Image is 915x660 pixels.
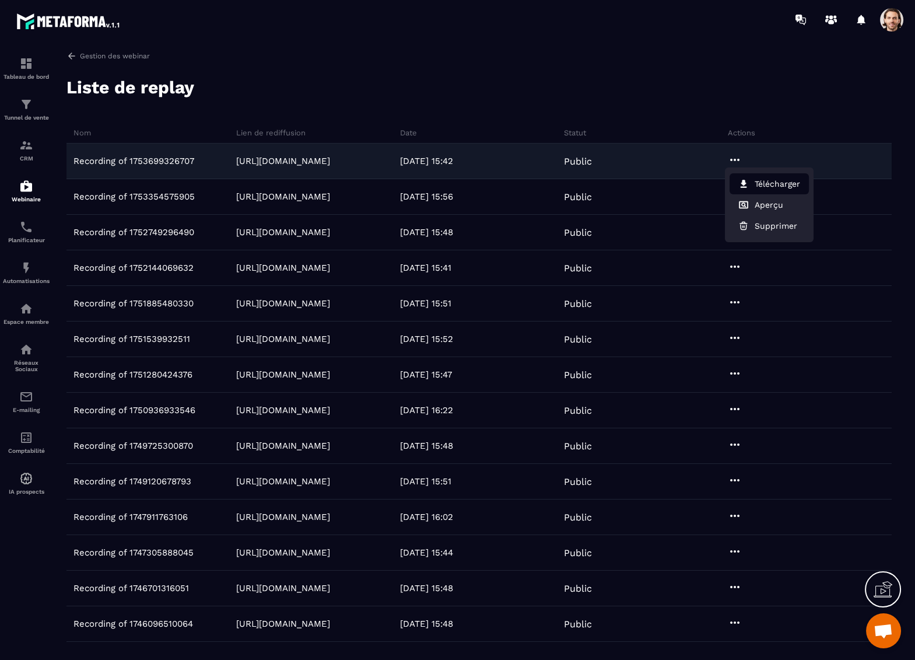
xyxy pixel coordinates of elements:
a: automationsautomationsEspace membre [3,293,50,334]
p: Comptabilité [3,448,50,454]
div: Public [561,583,725,594]
p: [DATE] 16:22 [400,405,453,415]
a: [URL][DOMAIN_NAME] [236,156,330,166]
p: Recording of 1752144069632 [73,263,194,273]
h6: Actions [728,128,889,137]
p: [DATE] 15:42 [400,156,453,166]
p: [DATE] 15:41 [400,263,451,273]
img: logo [16,11,121,32]
img: email [19,390,33,404]
a: [URL][DOMAIN_NAME] [236,369,330,380]
a: social-networksocial-networkRéseaux Sociaux [3,334,50,381]
p: [DATE] 15:44 [400,547,453,558]
img: social-network [19,343,33,357]
a: [URL][DOMAIN_NAME] [236,547,330,558]
h6: Lien de rediffusion [236,128,397,137]
p: Recording of 1751280424376 [73,369,192,380]
p: Tunnel de vente [3,114,50,121]
img: accountant [19,431,33,445]
h2: Liste de replay [66,76,194,99]
p: [DATE] 15:56 [400,191,453,202]
div: Public [561,191,725,202]
p: [DATE] 16:02 [400,512,453,522]
div: Public [561,441,725,452]
p: [DATE] 15:51 [400,476,451,487]
img: automations [19,261,33,275]
p: Webinaire [3,196,50,202]
a: automationsautomationsWebinaire [3,170,50,211]
a: Mở cuộc trò chuyện [866,613,901,648]
a: formationformationCRM [3,130,50,170]
div: Public [561,547,725,558]
p: Recording of 1747305888045 [73,547,194,558]
p: Recording of 1751885480330 [73,298,194,309]
img: scheduler [19,220,33,234]
p: Recording of 1752749296490 [73,227,194,238]
p: Recording of 1749120678793 [73,476,191,487]
a: [URL][DOMAIN_NAME] [236,441,330,451]
p: [DATE] 15:47 [400,369,452,380]
h6: Statut [564,128,725,137]
button: Aperçu [730,194,809,215]
p: Tableau de bord [3,74,50,80]
img: formation [19,57,33,71]
p: Espace membre [3,319,50,325]
a: automationsautomationsAutomatisations [3,252,50,293]
div: Public [561,227,725,238]
p: Gestion des webinar [80,52,150,60]
a: [URL][DOMAIN_NAME] [236,476,330,487]
button: Télécharger [730,173,809,194]
p: Réseaux Sociaux [3,359,50,372]
p: Recording of 1749725300870 [73,441,193,451]
div: Public [561,619,725,630]
div: Public [561,405,725,416]
button: Supprimer [730,215,809,236]
a: emailemailE-mailing [3,381,50,422]
p: IA prospects [3,488,50,495]
img: automations [19,472,33,486]
a: [URL][DOMAIN_NAME] [236,191,330,202]
a: [URL][DOMAIN_NAME] [236,298,330,309]
div: Public [561,156,725,167]
a: [URL][DOMAIN_NAME] [236,227,330,238]
img: automations [19,302,33,316]
a: [URL][DOMAIN_NAME] [236,619,330,629]
h6: Nom [73,128,233,137]
a: schedulerschedulerPlanificateur [3,211,50,252]
img: formation [19,138,33,152]
div: Public [561,263,725,274]
div: Public [561,298,725,309]
a: [URL][DOMAIN_NAME] [236,263,330,273]
p: Planificateur [3,237,50,243]
p: [DATE] 15:48 [400,583,453,593]
div: Public [561,476,725,487]
a: [URL][DOMAIN_NAME] [236,583,330,593]
p: E-mailing [3,407,50,413]
p: Recording of 1751539932511 [73,334,190,344]
p: Automatisations [3,278,50,284]
p: [DATE] 15:52 [400,334,453,344]
div: Public [561,512,725,523]
p: Recording of 1753699326707 [73,156,194,166]
p: [DATE] 15:48 [400,619,453,629]
p: Recording of 1747911763106 [73,512,188,522]
a: [URL][DOMAIN_NAME] [236,334,330,344]
h6: Date [400,128,561,137]
p: [DATE] 15:48 [400,227,453,238]
p: Recording of 1753354575905 [73,191,195,202]
a: formationformationTunnel de vente [3,89,50,130]
p: [DATE] 15:51 [400,298,451,309]
a: accountantaccountantComptabilité [3,422,50,463]
p: Recording of 1746701316051 [73,583,189,593]
a: formationformationTableau de bord [3,48,50,89]
a: [URL][DOMAIN_NAME] [236,512,330,522]
a: Gestion des webinar [66,51,892,61]
p: Recording of 1750936933546 [73,405,195,415]
img: automations [19,179,33,193]
img: formation [19,97,33,111]
p: Recording of 1746096510064 [73,619,193,629]
a: [URL][DOMAIN_NAME] [236,405,330,415]
p: CRM [3,155,50,162]
div: Public [561,369,725,380]
div: Public [561,334,725,345]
